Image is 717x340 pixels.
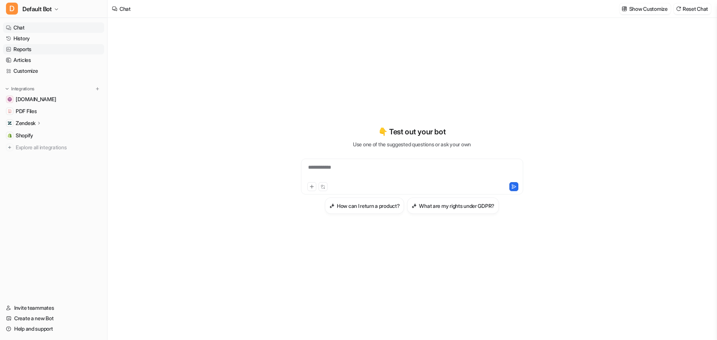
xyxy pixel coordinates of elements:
[3,106,104,116] a: PDF FilesPDF Files
[7,97,12,102] img: wovenwood.co.uk
[16,119,35,127] p: Zendesk
[3,85,37,93] button: Integrations
[119,5,131,13] div: Chat
[325,197,404,214] button: How can I return a product?How can I return a product?
[6,3,18,15] span: D
[622,6,627,12] img: customize
[3,22,104,33] a: Chat
[7,121,12,125] img: Zendesk
[337,202,400,210] h3: How can I return a product?
[16,141,101,153] span: Explore all integrations
[3,130,104,141] a: ShopifyShopify
[16,132,33,139] span: Shopify
[3,313,104,324] a: Create a new Bot
[378,126,446,137] p: 👇 Test out your bot
[419,202,494,210] h3: What are my rights under GDPR?
[3,55,104,65] a: Articles
[407,197,499,214] button: What are my rights under GDPR?What are my rights under GDPR?
[11,86,34,92] p: Integrations
[95,86,100,91] img: menu_add.svg
[3,94,104,105] a: wovenwood.co.uk[DOMAIN_NAME]
[353,140,471,148] p: Use one of the suggested questions or ask your own
[6,144,13,151] img: explore all integrations
[3,324,104,334] a: Help and support
[3,66,104,76] a: Customize
[3,303,104,313] a: Invite teammates
[4,86,10,91] img: expand menu
[16,107,37,115] span: PDF Files
[16,96,56,103] span: [DOMAIN_NAME]
[629,5,668,13] p: Show Customize
[3,33,104,44] a: History
[676,6,681,12] img: reset
[7,109,12,113] img: PDF Files
[620,3,671,14] button: Show Customize
[3,142,104,153] a: Explore all integrations
[412,203,417,209] img: What are my rights under GDPR?
[3,44,104,54] a: Reports
[7,133,12,138] img: Shopify
[674,3,711,14] button: Reset Chat
[22,4,52,14] span: Default Bot
[329,203,335,209] img: How can I return a product?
